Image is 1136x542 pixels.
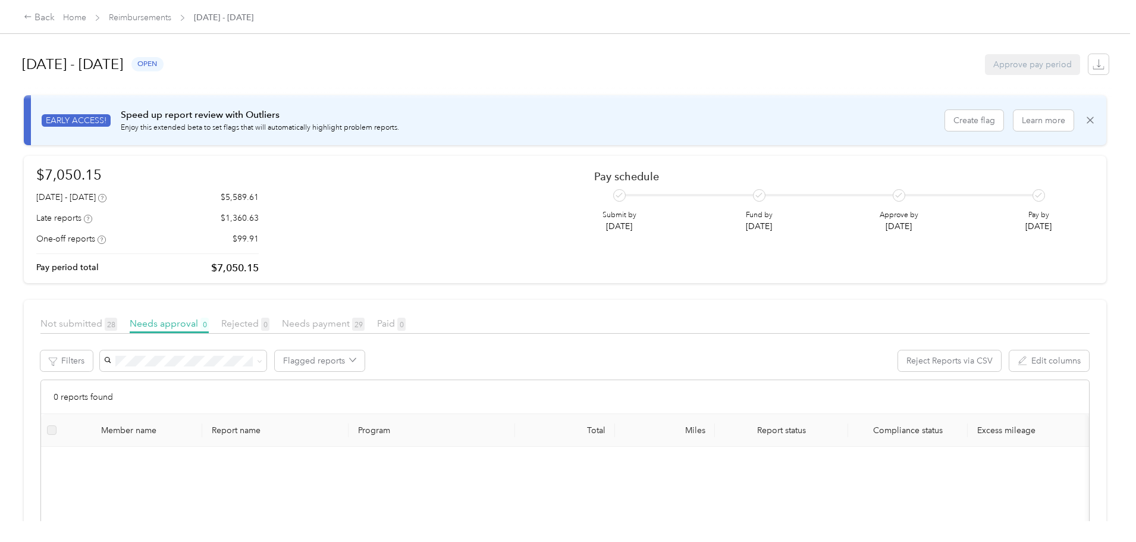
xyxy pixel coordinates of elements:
button: Create flag [945,110,1003,131]
h1: [DATE] - [DATE] [22,50,123,79]
span: Needs approval [130,318,209,329]
span: 0 [397,318,406,331]
p: Speed up report review with Outliers [121,108,399,123]
th: Member name [62,414,202,447]
p: $7,050.15 [211,261,259,275]
span: 0 [261,318,269,331]
span: Rejected [221,318,269,329]
button: Filters [40,350,93,371]
span: [DATE] - [DATE] [194,11,253,24]
p: [DATE] [602,220,636,233]
p: Approve by [880,210,918,221]
button: Edit columns [1009,350,1089,371]
div: One-off reports [36,233,106,245]
span: EARLY ACCESS! [42,114,111,127]
button: Learn more [1013,110,1074,131]
p: [DATE] [880,220,918,233]
p: [DATE] [1025,220,1052,233]
span: open [131,57,164,71]
span: Not submitted [40,318,117,329]
span: Needs payment [282,318,365,329]
p: [DATE] [746,220,773,233]
p: $99.91 [233,233,259,245]
p: Excess mileage [977,425,1079,436]
h1: $7,050.15 [36,164,259,185]
p: Fund by [746,210,773,221]
p: Submit by [602,210,636,221]
div: 0 reports found [41,380,1089,414]
th: Program [349,414,515,447]
p: $5,589.61 [221,191,259,203]
a: Reimbursements [109,12,171,23]
div: Member name [101,425,193,436]
div: Miles [625,425,705,436]
span: 29 [352,318,365,331]
span: 28 [105,318,117,331]
p: Pay by [1025,210,1052,221]
span: Report status [724,425,839,436]
th: Report name [202,414,349,447]
p: Pay period total [36,261,99,274]
span: 0 [200,318,209,331]
span: Paid [377,318,406,329]
button: Flagged reports [275,350,365,371]
span: Compliance status [858,425,958,436]
div: [DATE] - [DATE] [36,191,106,203]
button: Reject Reports via CSV [898,350,1001,371]
p: $1,360.63 [221,212,259,224]
h2: Pay schedule [594,170,1073,183]
div: Total [525,425,605,436]
div: Back [24,11,55,25]
iframe: Everlance-gr Chat Button Frame [1069,475,1136,542]
p: Enjoy this extended beta to set flags that will automatically highlight problem reports. [121,123,399,133]
div: Late reports [36,212,92,224]
a: Home [63,12,86,23]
